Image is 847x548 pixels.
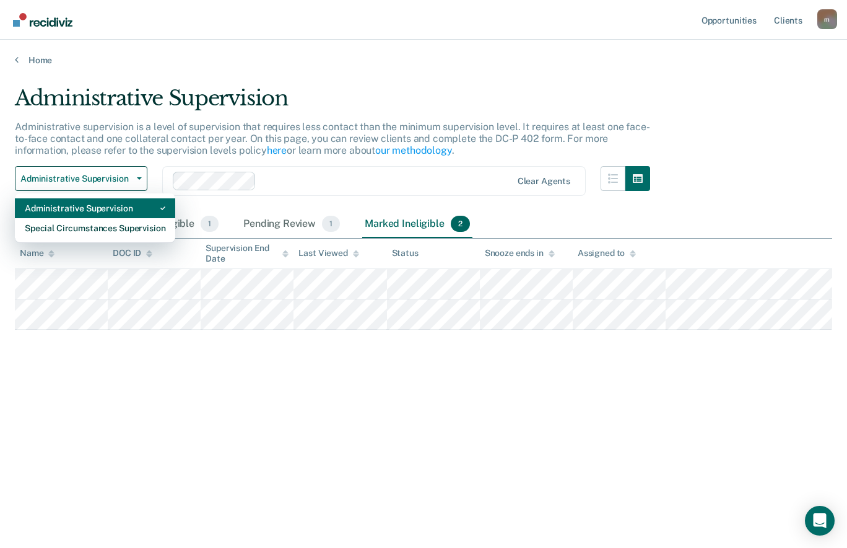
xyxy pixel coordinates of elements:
[201,216,219,232] span: 1
[15,86,650,121] div: Administrative Supervision
[362,211,472,238] div: Marked Ineligible2
[817,9,837,29] div: m
[322,216,340,232] span: 1
[25,198,165,218] div: Administrative Supervision
[451,216,470,232] span: 2
[805,506,835,536] div: Open Intercom Messenger
[817,9,837,29] button: Profile dropdown button
[15,55,832,66] a: Home
[206,243,289,264] div: Supervision End Date
[392,248,419,259] div: Status
[518,176,570,187] div: Clear agents
[113,248,152,259] div: DOC ID
[241,211,342,238] div: Pending Review1
[578,248,636,259] div: Assigned to
[25,218,165,238] div: Special Circumstances Supervision
[15,121,650,156] p: Administrative supervision is a level of supervision that requires less contact than the minimum ...
[267,144,287,156] a: here
[485,248,555,259] div: Snooze ends in
[13,13,72,27] img: Recidiviz
[20,174,132,184] span: Administrative Supervision
[20,248,54,259] div: Name
[375,144,452,156] a: our methodology
[15,166,147,191] button: Administrative Supervision
[298,248,358,259] div: Last Viewed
